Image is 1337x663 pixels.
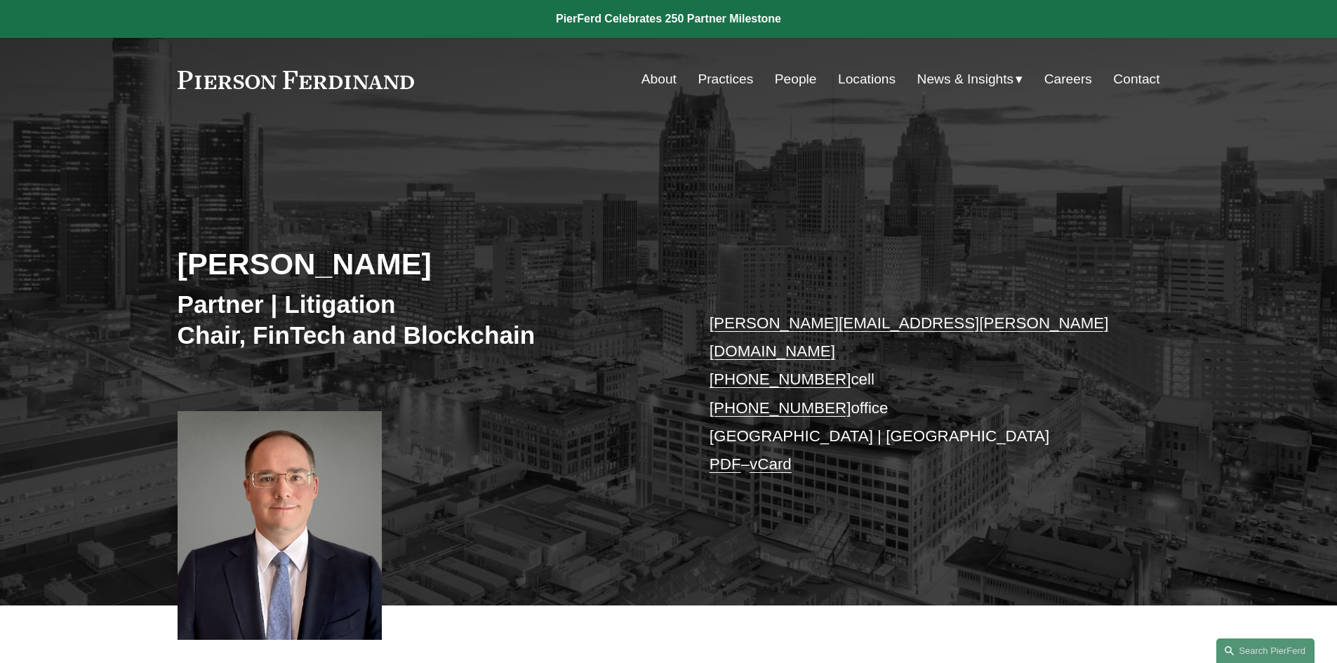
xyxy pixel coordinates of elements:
[710,399,851,417] a: [PHONE_NUMBER]
[710,314,1109,360] a: [PERSON_NAME][EMAIL_ADDRESS][PERSON_NAME][DOMAIN_NAME]
[1113,66,1159,93] a: Contact
[710,370,851,388] a: [PHONE_NUMBER]
[1216,638,1315,663] a: Search this site
[178,289,669,350] h3: Partner | Litigation Chair, FinTech and Blockchain
[698,66,753,93] a: Practices
[750,455,792,473] a: vCard
[775,66,817,93] a: People
[178,246,669,282] h2: [PERSON_NAME]
[1044,66,1092,93] a: Careers
[710,309,1119,479] p: cell office [GEOGRAPHIC_DATA] | [GEOGRAPHIC_DATA] –
[838,66,896,93] a: Locations
[917,67,1014,92] span: News & Insights
[710,455,741,473] a: PDF
[641,66,677,93] a: About
[917,66,1023,93] a: folder dropdown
